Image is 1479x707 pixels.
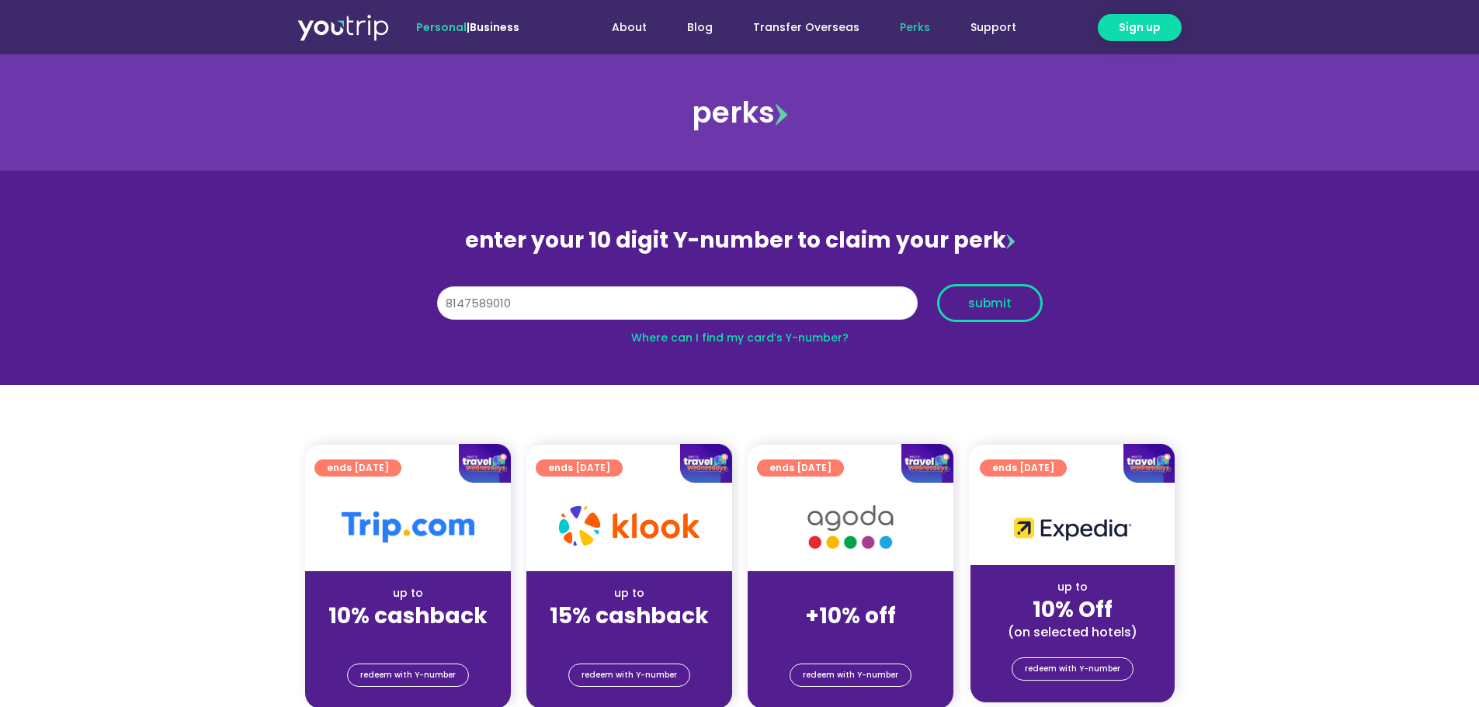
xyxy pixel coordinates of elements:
[318,630,498,646] div: (for stays only)
[550,601,709,631] strong: 15% cashback
[983,579,1162,595] div: up to
[1025,658,1120,680] span: redeem with Y-number
[470,19,519,35] a: Business
[568,664,690,687] a: redeem with Y-number
[328,601,488,631] strong: 10% cashback
[950,13,1036,42] a: Support
[539,630,720,646] div: (for stays only)
[539,585,720,601] div: up to
[760,630,941,646] div: (for stays only)
[631,330,849,345] a: Where can I find my card’s Y-number?
[347,664,469,687] a: redeem with Y-number
[360,664,456,686] span: redeem with Y-number
[1033,594,1113,625] strong: 10% Off
[968,297,1012,309] span: submit
[1098,14,1182,41] a: Sign up
[561,13,1036,42] nav: Menu
[803,664,898,686] span: redeem with Y-number
[416,19,519,35] span: |
[437,286,918,321] input: 10 digit Y-number (e.g. 8123456789)
[1012,657,1134,681] a: redeem with Y-number
[836,585,865,601] span: up to
[880,13,950,42] a: Perks
[937,284,1043,322] button: submit
[1119,19,1161,36] span: Sign up
[429,220,1050,261] div: enter your 10 digit Y-number to claim your perk
[790,664,911,687] a: redeem with Y-number
[582,664,677,686] span: redeem with Y-number
[805,601,896,631] strong: +10% off
[437,284,1043,334] form: Y Number
[983,624,1162,640] div: (on selected hotels)
[733,13,880,42] a: Transfer Overseas
[592,13,667,42] a: About
[318,585,498,601] div: up to
[416,19,467,35] span: Personal
[667,13,733,42] a: Blog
